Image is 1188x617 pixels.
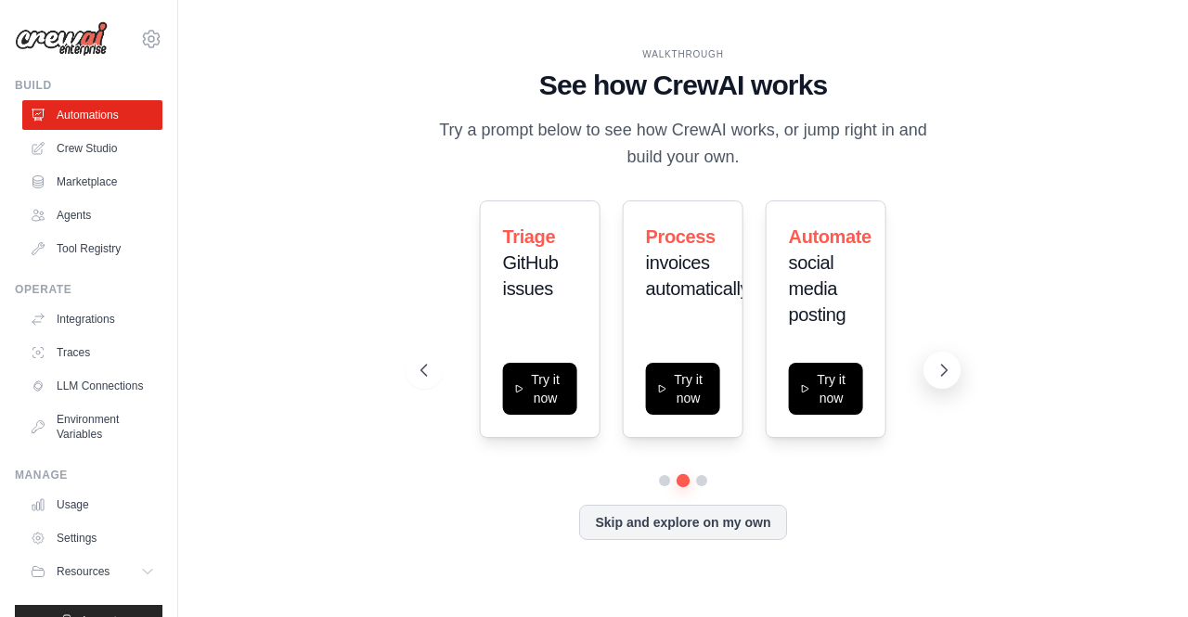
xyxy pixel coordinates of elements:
[646,226,716,247] span: Process
[22,167,162,197] a: Marketplace
[420,69,946,102] h1: See how CrewAI works
[579,505,786,540] button: Skip and explore on my own
[789,363,863,415] button: Try it now
[15,468,162,482] div: Manage
[646,252,750,299] span: invoices automatically
[22,100,162,130] a: Automations
[22,371,162,401] a: LLM Connections
[22,523,162,553] a: Settings
[15,21,108,57] img: Logo
[22,304,162,334] a: Integrations
[22,200,162,230] a: Agents
[646,363,720,415] button: Try it now
[22,405,162,449] a: Environment Variables
[420,47,946,61] div: WALKTHROUGH
[789,226,872,247] span: Automate
[15,282,162,297] div: Operate
[1095,528,1188,617] iframe: Chat Widget
[22,234,162,264] a: Tool Registry
[22,338,162,367] a: Traces
[15,78,162,93] div: Build
[22,490,162,520] a: Usage
[22,557,162,586] button: Resources
[503,226,556,247] span: Triage
[503,363,577,415] button: Try it now
[789,252,846,325] span: social media posting
[22,134,162,163] a: Crew Studio
[57,564,110,579] span: Resources
[420,117,946,172] p: Try a prompt below to see how CrewAI works, or jump right in and build your own.
[503,252,559,299] span: GitHub issues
